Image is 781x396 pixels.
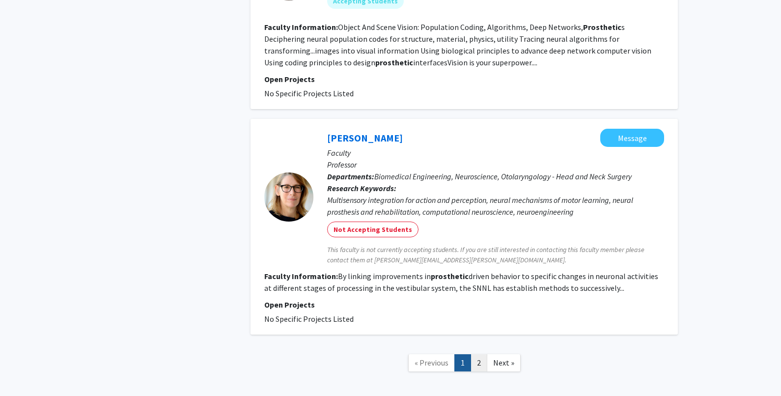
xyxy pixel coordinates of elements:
[454,354,471,371] a: 1
[264,22,338,32] b: Faculty Information:
[327,159,664,170] p: Professor
[415,358,448,368] span: « Previous
[327,171,374,181] b: Departments:
[327,132,403,144] a: [PERSON_NAME]
[264,73,664,85] p: Open Projects
[493,358,514,368] span: Next »
[264,271,338,281] b: Faculty Information:
[471,354,487,371] a: 2
[408,354,455,371] a: Previous Page
[327,222,418,237] mat-chip: Not Accepting Students
[374,171,632,181] span: Biomedical Engineering, Neuroscience, Otolaryngology - Head and Neck Surgery
[487,354,521,371] a: Next
[583,22,621,32] b: Prosthetic
[264,271,658,293] fg-read-more: By linking improvements in driven behavior to specific changes in neuronal activities at differen...
[264,22,651,67] fg-read-more: Object And Scene Vision: Population Coding, Algorithms, Deep Networks, s Deciphering neural popul...
[264,314,354,324] span: No Specific Projects Listed
[327,194,664,218] div: Multisensory integration for action and perception, neural mechanisms of motor learning, neural p...
[375,57,413,67] b: prosthetic
[600,129,664,147] button: Message Kathleen Cullen
[327,147,664,159] p: Faculty
[327,183,396,193] b: Research Keywords:
[431,271,469,281] b: prosthetic
[7,352,42,389] iframe: Chat
[327,245,664,265] span: This faculty is not currently accepting students. If you are still interested in contacting this ...
[264,299,664,311] p: Open Projects
[264,88,354,98] span: No Specific Projects Listed
[251,344,678,384] nav: Page navigation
